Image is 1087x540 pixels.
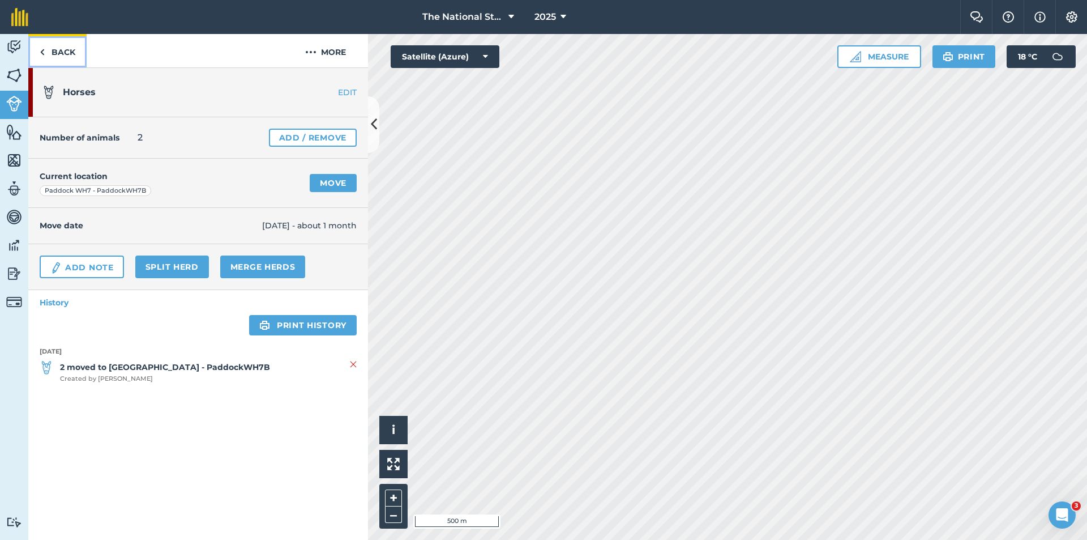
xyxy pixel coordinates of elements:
a: Back [28,34,87,67]
h4: Move date [40,219,262,232]
img: svg+xml;base64,PHN2ZyB4bWxucz0iaHR0cDovL3d3dy53My5vcmcvMjAwMC9zdmciIHdpZHRoPSI1NiIgaGVpZ2h0PSI2MC... [6,124,22,141]
h4: Number of animals [40,131,119,144]
img: Two speech bubbles overlapping with the left bubble in the forefront [970,11,983,23]
span: [DATE] - about 1 month [262,219,357,232]
span: Created by [PERSON_NAME] [60,374,270,384]
div: Paddock WH7 - PaddockWH7B [40,185,151,197]
img: svg+xml;base64,PD94bWwgdmVyc2lvbj0iMS4wIiBlbmNvZGluZz0idXRmLTgiPz4KPCEtLSBHZW5lcmF0b3I6IEFkb2JlIE... [40,361,53,375]
img: svg+xml;base64,PHN2ZyB4bWxucz0iaHR0cDovL3d3dy53My5vcmcvMjAwMC9zdmciIHdpZHRoPSI1NiIgaGVpZ2h0PSI2MC... [6,152,22,169]
a: Add / Remove [269,129,357,147]
iframe: Intercom live chat [1049,501,1076,529]
img: svg+xml;base64,PHN2ZyB4bWxucz0iaHR0cDovL3d3dy53My5vcmcvMjAwMC9zdmciIHdpZHRoPSI5IiBoZWlnaHQ9IjI0Ii... [40,45,45,59]
a: Print history [249,315,357,335]
img: svg+xml;base64,PHN2ZyB4bWxucz0iaHR0cDovL3d3dy53My5vcmcvMjAwMC9zdmciIHdpZHRoPSI1NiIgaGVpZ2h0PSI2MC... [6,67,22,84]
img: svg+xml;base64,PD94bWwgdmVyc2lvbj0iMS4wIiBlbmNvZGluZz0idXRmLTgiPz4KPCEtLSBHZW5lcmF0b3I6IEFkb2JlIE... [6,39,22,56]
img: svg+xml;base64,PD94bWwgdmVyc2lvbj0iMS4wIiBlbmNvZGluZz0idXRmLTgiPz4KPCEtLSBHZW5lcmF0b3I6IEFkb2JlIE... [6,517,22,528]
a: Add Note [40,256,124,278]
button: Print [932,45,996,68]
img: svg+xml;base64,PD94bWwgdmVyc2lvbj0iMS4wIiBlbmNvZGluZz0idXRmLTgiPz4KPCEtLSBHZW5lcmF0b3I6IEFkb2JlIE... [6,180,22,197]
span: 2025 [534,10,556,24]
span: Horses [63,87,96,97]
button: Satellite (Azure) [391,45,499,68]
img: A cog icon [1065,11,1079,23]
a: Merge Herds [220,256,306,278]
a: EDIT [297,87,368,98]
a: Move [310,174,357,192]
button: + [385,490,402,507]
span: The National Stud [422,10,504,24]
button: More [283,34,368,67]
strong: 2 moved to [GEOGRAPHIC_DATA] - PaddockWH7B [60,361,270,373]
a: Split herd [135,256,209,278]
button: – [385,507,402,523]
img: svg+xml;base64,PD94bWwgdmVyc2lvbj0iMS4wIiBlbmNvZGluZz0idXRmLTgiPz4KPCEtLSBHZW5lcmF0b3I6IEFkb2JlIE... [6,209,22,226]
img: svg+xml;base64,PHN2ZyB4bWxucz0iaHR0cDovL3d3dy53My5vcmcvMjAwMC9zdmciIHdpZHRoPSIxNyIgaGVpZ2h0PSIxNy... [1034,10,1046,24]
img: svg+xml;base64,PD94bWwgdmVyc2lvbj0iMS4wIiBlbmNvZGluZz0idXRmLTgiPz4KPCEtLSBHZW5lcmF0b3I6IEFkb2JlIE... [6,294,22,310]
img: A question mark icon [1002,11,1015,23]
img: Four arrows, one pointing top left, one top right, one bottom right and the last bottom left [387,458,400,470]
button: i [379,416,408,444]
img: svg+xml;base64,PHN2ZyB4bWxucz0iaHR0cDovL3d3dy53My5vcmcvMjAwMC9zdmciIHdpZHRoPSIyMiIgaGVpZ2h0PSIzMC... [350,358,357,371]
a: History [28,290,368,315]
span: 18 ° C [1018,45,1037,68]
img: svg+xml;base64,PD94bWwgdmVyc2lvbj0iMS4wIiBlbmNvZGluZz0idXRmLTgiPz4KPCEtLSBHZW5lcmF0b3I6IEFkb2JlIE... [1046,45,1069,68]
span: 3 [1072,501,1081,511]
img: fieldmargin Logo [11,8,28,26]
h4: Current location [40,170,108,182]
img: Ruler icon [850,51,861,62]
img: svg+xml;base64,PD94bWwgdmVyc2lvbj0iMS4wIiBlbmNvZGluZz0idXRmLTgiPz4KPCEtLSBHZW5lcmF0b3I6IEFkb2JlIE... [42,86,55,99]
button: Measure [837,45,921,68]
img: svg+xml;base64,PHN2ZyB4bWxucz0iaHR0cDovL3d3dy53My5vcmcvMjAwMC9zdmciIHdpZHRoPSIxOSIgaGVpZ2h0PSIyNC... [259,318,270,332]
img: svg+xml;base64,PHN2ZyB4bWxucz0iaHR0cDovL3d3dy53My5vcmcvMjAwMC9zdmciIHdpZHRoPSIxOSIgaGVpZ2h0PSIyNC... [943,50,953,63]
span: i [392,423,395,437]
button: 18 °C [1007,45,1076,68]
img: svg+xml;base64,PD94bWwgdmVyc2lvbj0iMS4wIiBlbmNvZGluZz0idXRmLTgiPz4KPCEtLSBHZW5lcmF0b3I6IEFkb2JlIE... [6,237,22,254]
img: svg+xml;base64,PHN2ZyB4bWxucz0iaHR0cDovL3d3dy53My5vcmcvMjAwMC9zdmciIHdpZHRoPSIyMCIgaGVpZ2h0PSIyNC... [305,45,316,59]
span: 2 [138,131,143,144]
img: svg+xml;base64,PD94bWwgdmVyc2lvbj0iMS4wIiBlbmNvZGluZz0idXRmLTgiPz4KPCEtLSBHZW5lcmF0b3I6IEFkb2JlIE... [6,265,22,282]
img: svg+xml;base64,PD94bWwgdmVyc2lvbj0iMS4wIiBlbmNvZGluZz0idXRmLTgiPz4KPCEtLSBHZW5lcmF0b3I6IEFkb2JlIE... [50,261,62,275]
img: svg+xml;base64,PD94bWwgdmVyc2lvbj0iMS4wIiBlbmNvZGluZz0idXRmLTgiPz4KPCEtLSBHZW5lcmF0b3I6IEFkb2JlIE... [6,96,22,112]
strong: [DATE] [40,347,357,357]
